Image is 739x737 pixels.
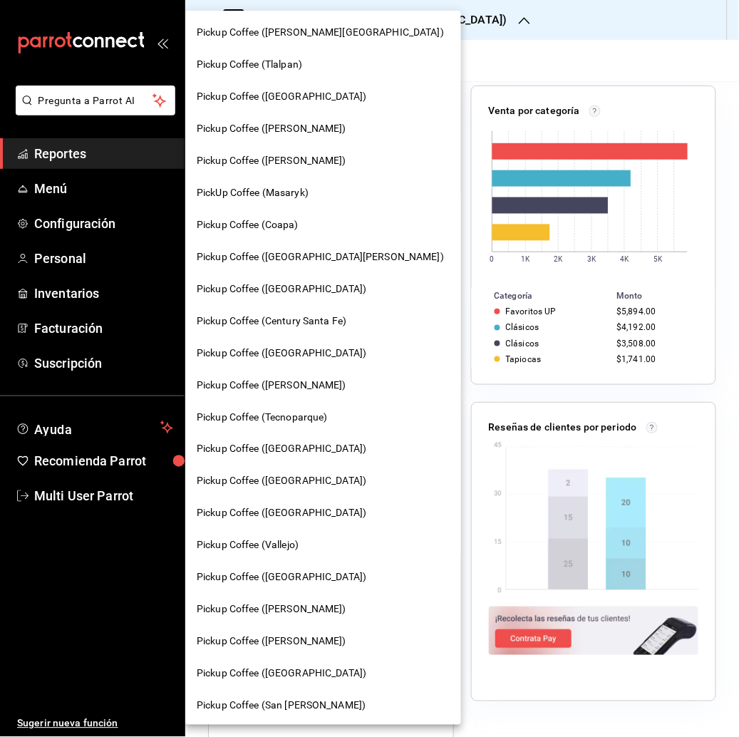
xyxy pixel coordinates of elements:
span: Pickup Coffee (Tlalpan) [197,57,302,72]
span: Pickup Coffee ([PERSON_NAME][GEOGRAPHIC_DATA]) [197,25,444,40]
span: Pickup Coffee ([PERSON_NAME]) [197,121,346,136]
div: Pickup Coffee ([GEOGRAPHIC_DATA]) [185,465,461,498]
div: Pickup Coffee (Century Santa Fe) [185,305,461,337]
div: Pickup Coffee ([GEOGRAPHIC_DATA]) [185,81,461,113]
span: PickUp Coffee (Masaryk) [197,185,309,200]
span: Pickup Coffee (Coapa) [197,217,299,232]
span: Pickup Coffee ([GEOGRAPHIC_DATA]) [197,282,366,297]
span: Pickup Coffee ([PERSON_NAME]) [197,378,346,393]
div: Pickup Coffee ([PERSON_NAME]) [185,594,461,626]
div: Pickup Coffee (Coapa) [185,209,461,241]
div: Pickup Coffee ([GEOGRAPHIC_DATA]) [185,273,461,305]
span: Pickup Coffee ([GEOGRAPHIC_DATA]) [197,346,366,361]
div: Pickup Coffee ([GEOGRAPHIC_DATA][PERSON_NAME]) [185,241,461,273]
span: Pickup Coffee ([PERSON_NAME]) [197,634,346,649]
span: Pickup Coffee ([GEOGRAPHIC_DATA][PERSON_NAME]) [197,249,444,264]
span: Pickup Coffee ([PERSON_NAME]) [197,153,346,168]
div: Pickup Coffee ([GEOGRAPHIC_DATA]) [185,337,461,369]
span: Pickup Coffee (San [PERSON_NAME]) [197,699,366,713]
div: Pickup Coffee (Vallejo) [185,530,461,562]
div: Pickup Coffee (San [PERSON_NAME]) [185,690,461,722]
div: Pickup Coffee ([PERSON_NAME]) [185,369,461,401]
span: Pickup Coffee ([GEOGRAPHIC_DATA]) [197,442,366,457]
span: Pickup Coffee (Tecnoparque) [197,410,328,425]
span: Pickup Coffee (Vallejo) [197,538,299,553]
span: Pickup Coffee (Century Santa Fe) [197,314,346,329]
div: Pickup Coffee ([PERSON_NAME]) [185,113,461,145]
span: Pickup Coffee ([GEOGRAPHIC_DATA]) [197,506,366,521]
div: PickUp Coffee (Masaryk) [185,177,461,209]
span: Pickup Coffee ([GEOGRAPHIC_DATA]) [197,666,366,681]
span: Pickup Coffee ([GEOGRAPHIC_DATA]) [197,474,366,489]
div: Pickup Coffee ([GEOGRAPHIC_DATA]) [185,658,461,690]
div: Pickup Coffee ([GEOGRAPHIC_DATA]) [185,433,461,465]
div: Pickup Coffee ([PERSON_NAME]) [185,145,461,177]
span: Pickup Coffee ([GEOGRAPHIC_DATA]) [197,570,366,585]
div: Pickup Coffee ([PERSON_NAME]) [185,626,461,658]
div: Pickup Coffee ([GEOGRAPHIC_DATA]) [185,498,461,530]
span: Pickup Coffee ([GEOGRAPHIC_DATA]) [197,89,366,104]
div: Pickup Coffee (Tlalpan) [185,48,461,81]
span: Pickup Coffee ([PERSON_NAME]) [197,602,346,617]
div: Pickup Coffee (Tecnoparque) [185,401,461,433]
div: Pickup Coffee ([GEOGRAPHIC_DATA]) [185,562,461,594]
div: Pickup Coffee ([PERSON_NAME][GEOGRAPHIC_DATA]) [185,16,461,48]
